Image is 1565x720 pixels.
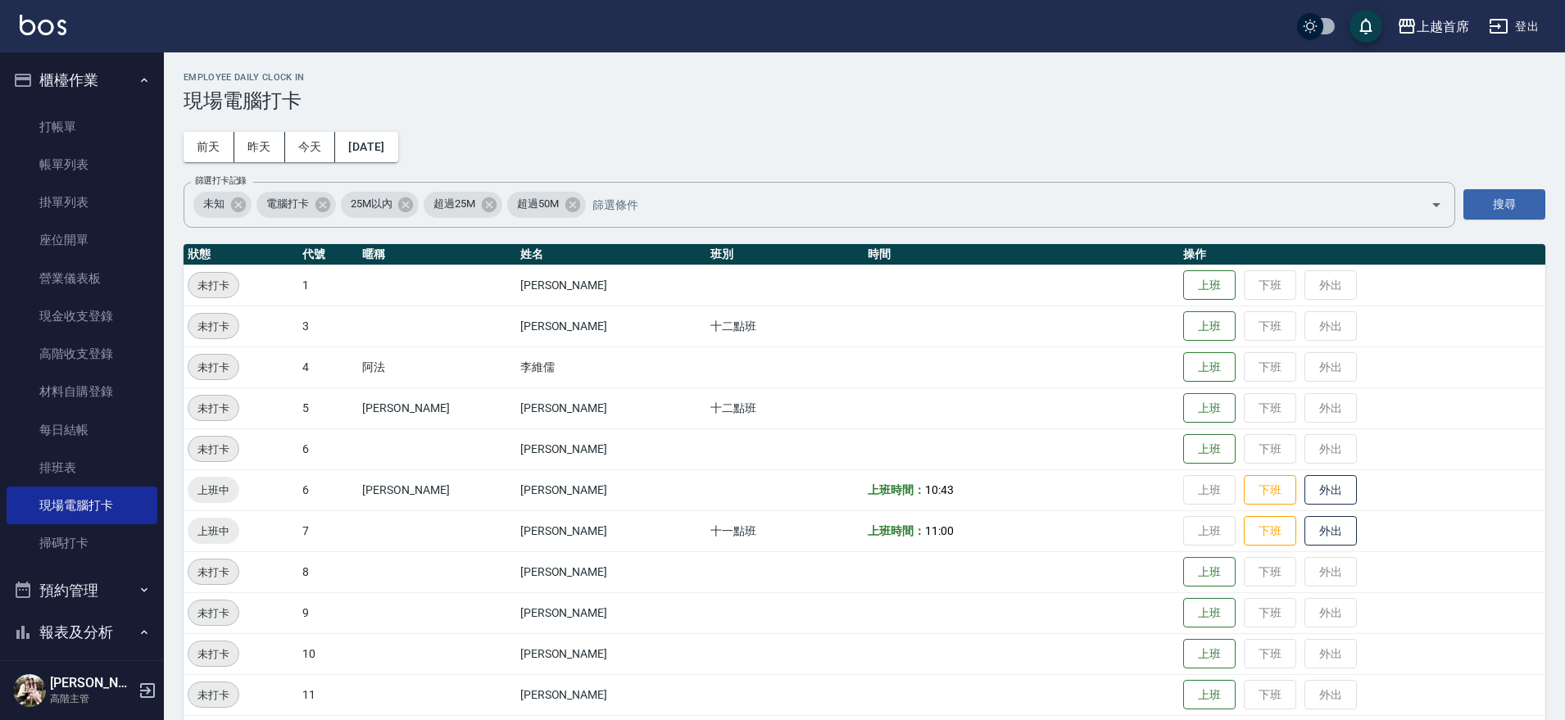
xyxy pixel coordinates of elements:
[1183,393,1236,423] button: 上班
[184,72,1545,83] h2: Employee Daily Clock In
[7,569,157,612] button: 預約管理
[188,482,239,499] span: 上班中
[298,469,358,510] td: 6
[358,244,516,265] th: 暱稱
[7,297,157,335] a: 現金收支登錄
[706,510,864,551] td: 十一點班
[1417,16,1469,37] div: 上越首席
[516,674,706,715] td: [PERSON_NAME]
[516,592,706,633] td: [PERSON_NAME]
[7,108,157,146] a: 打帳單
[424,192,502,218] div: 超過25M
[516,306,706,346] td: [PERSON_NAME]
[341,196,402,212] span: 25M以內
[50,691,134,706] p: 高階主管
[335,132,397,162] button: [DATE]
[1183,557,1236,587] button: 上班
[706,244,864,265] th: 班別
[7,59,157,102] button: 櫃檯作業
[1350,10,1382,43] button: save
[298,428,358,469] td: 6
[424,196,485,212] span: 超過25M
[188,318,238,335] span: 未打卡
[7,660,157,698] a: 報表目錄
[188,645,238,663] span: 未打卡
[188,441,238,458] span: 未打卡
[507,196,569,212] span: 超過50M
[184,244,298,265] th: 狀態
[925,524,954,537] span: 11:00
[298,244,358,265] th: 代號
[188,400,238,417] span: 未打卡
[7,611,157,654] button: 報表及分析
[516,265,706,306] td: [PERSON_NAME]
[507,192,586,218] div: 超過50M
[516,387,706,428] td: [PERSON_NAME]
[1304,475,1357,505] button: 外出
[7,335,157,373] a: 高階收支登錄
[925,483,954,496] span: 10:43
[193,196,234,212] span: 未知
[1183,352,1236,383] button: 上班
[193,192,252,218] div: 未知
[706,306,864,346] td: 十二點班
[13,674,46,707] img: Person
[1183,270,1236,301] button: 上班
[868,483,925,496] b: 上班時間：
[516,244,706,265] th: 姓名
[7,449,157,487] a: 排班表
[706,387,864,428] td: 十二點班
[358,469,516,510] td: [PERSON_NAME]
[50,675,134,691] h5: [PERSON_NAME]
[285,132,336,162] button: 今天
[7,146,157,183] a: 帳單列表
[298,633,358,674] td: 10
[1244,475,1296,505] button: 下班
[1179,244,1545,265] th: 操作
[1482,11,1545,42] button: 登出
[588,190,1402,219] input: 篩選條件
[188,523,239,540] span: 上班中
[1183,680,1236,710] button: 上班
[7,487,157,524] a: 現場電腦打卡
[7,221,157,259] a: 座位開單
[1183,311,1236,342] button: 上班
[298,265,358,306] td: 1
[7,373,157,410] a: 材料自購登錄
[256,196,319,212] span: 電腦打卡
[188,686,238,704] span: 未打卡
[298,592,358,633] td: 9
[20,15,66,35] img: Logo
[516,510,706,551] td: [PERSON_NAME]
[298,346,358,387] td: 4
[1183,639,1236,669] button: 上班
[358,346,516,387] td: 阿法
[7,260,157,297] a: 營業儀表板
[1244,516,1296,546] button: 下班
[1463,189,1545,220] button: 搜尋
[358,387,516,428] td: [PERSON_NAME]
[1304,516,1357,546] button: 外出
[868,524,925,537] b: 上班時間：
[7,411,157,449] a: 每日結帳
[188,564,238,581] span: 未打卡
[516,633,706,674] td: [PERSON_NAME]
[298,387,358,428] td: 5
[341,192,420,218] div: 25M以內
[188,605,238,622] span: 未打卡
[298,551,358,592] td: 8
[298,510,358,551] td: 7
[7,183,157,221] a: 掛單列表
[516,551,706,592] td: [PERSON_NAME]
[234,132,285,162] button: 昨天
[864,244,1179,265] th: 時間
[7,524,157,562] a: 掃碼打卡
[516,469,706,510] td: [PERSON_NAME]
[256,192,336,218] div: 電腦打卡
[195,174,247,187] label: 篩選打卡記錄
[188,359,238,376] span: 未打卡
[298,674,358,715] td: 11
[188,277,238,294] span: 未打卡
[516,346,706,387] td: 李維儒
[1183,434,1236,464] button: 上班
